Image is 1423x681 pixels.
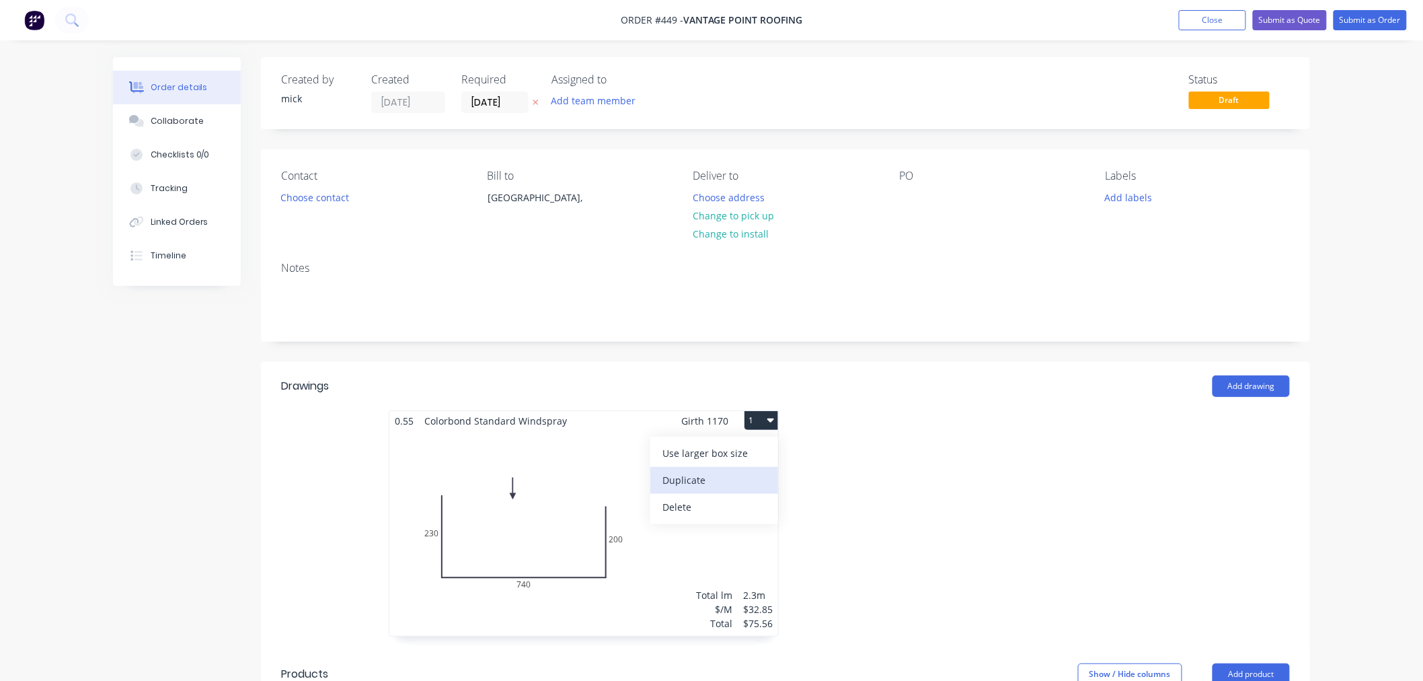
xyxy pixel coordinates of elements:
[1189,73,1290,86] div: Status
[151,115,204,127] div: Collaborate
[419,411,572,431] span: Colorbond Standard Windspray
[662,470,766,490] div: Duplicate
[693,170,878,182] div: Deliver to
[899,170,1083,182] div: PO
[650,467,778,494] button: Duplicate
[1098,188,1159,206] button: Add labels
[113,71,241,104] button: Order details
[696,602,732,616] div: $/M
[696,588,732,602] div: Total lm
[488,188,599,207] div: [GEOGRAPHIC_DATA],
[743,588,773,602] div: 2.3m
[281,378,329,394] div: Drawings
[487,170,671,182] div: Bill to
[686,207,781,225] button: Change to pick up
[551,92,643,110] button: Add team member
[1213,375,1290,397] button: Add drawing
[151,81,208,94] div: Order details
[389,431,778,636] div: 02307402001 at 2300mmTotal lm$/MTotal2.3m$32.85$75.56
[551,73,686,86] div: Assigned to
[113,239,241,273] button: Timeline
[744,411,778,430] button: 1
[1334,10,1407,30] button: Submit as Order
[544,92,643,110] button: Add team member
[1106,170,1290,182] div: Labels
[281,170,465,182] div: Contact
[476,188,611,231] div: [GEOGRAPHIC_DATA],
[683,14,802,27] span: vantage point roofing
[151,250,186,262] div: Timeline
[662,497,766,517] div: Delete
[113,205,241,239] button: Linked Orders
[650,440,778,467] button: Use larger box size
[151,149,210,161] div: Checklists 0/0
[696,616,732,631] div: Total
[1253,10,1327,30] button: Submit as Quote
[24,10,44,30] img: Factory
[281,262,1290,275] div: Notes
[281,92,355,106] div: mick
[274,188,356,206] button: Choose contact
[1179,10,1246,30] button: Close
[621,14,683,27] span: Order #449 -
[151,182,188,194] div: Tracking
[151,216,208,228] div: Linked Orders
[714,436,773,450] div: 1 at 2300mm
[681,411,728,431] span: Girth 1170
[113,138,241,172] button: Checklists 0/0
[461,73,535,86] div: Required
[743,616,773,631] div: $75.56
[281,73,355,86] div: Created by
[650,494,778,521] button: Delete
[113,172,241,205] button: Tracking
[743,602,773,616] div: $32.85
[686,225,776,243] button: Change to install
[662,443,766,463] div: Use larger box size
[389,411,419,431] span: 0.55
[1189,92,1270,108] span: Draft
[686,188,772,206] button: Choose address
[113,104,241,138] button: Collaborate
[371,73,445,86] div: Created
